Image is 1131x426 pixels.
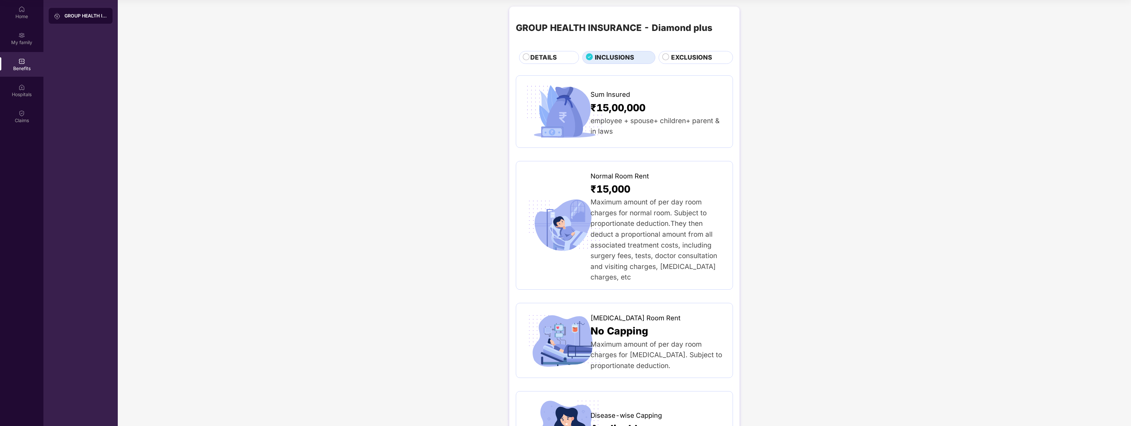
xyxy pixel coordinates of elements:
[523,196,606,254] img: icon
[591,100,645,116] span: ₹15,00,000
[54,13,61,19] img: svg+xml;base64,PHN2ZyB3aWR0aD0iMjAiIGhlaWdodD0iMjAiIHZpZXdCb3g9IjAgMCAyMCAyMCIgZmlsbD0ibm9uZSIgeG...
[18,58,25,65] img: svg+xml;base64,PHN2ZyBpZD0iQmVuZWZpdHMiIHhtbG5zPSJodHRwOi8vd3d3LnczLm9yZy8yMDAwL3N2ZyIgd2lkdGg9Ij...
[64,13,107,19] div: GROUP HEALTH INSURANCE - Diamond plus
[18,6,25,13] img: svg+xml;base64,PHN2ZyBpZD0iSG9tZSIgeG1sbnM9Imh0dHA6Ly93d3cudzMub3JnLzIwMDAvc3ZnIiB3aWR0aD0iMjAiIG...
[530,53,557,63] span: DETAILS
[18,32,25,39] img: svg+xml;base64,PHN2ZyB3aWR0aD0iMjAiIGhlaWdodD0iMjAiIHZpZXdCb3g9IjAgMCAyMCAyMCIgZmlsbD0ibm9uZSIgeG...
[591,313,681,323] span: [MEDICAL_DATA] Room Rent
[523,311,606,370] img: icon
[18,110,25,117] img: svg+xml;base64,PHN2ZyBpZD0iQ2xhaW0iIHhtbG5zPSJodHRwOi8vd3d3LnczLm9yZy8yMDAwL3N2ZyIgd2lkdGg9IjIwIi...
[591,198,717,281] span: Maximum amount of per day room charges for normal room. Subject to proportionate deduction.They t...
[591,323,648,339] span: No Capping
[18,84,25,91] img: svg+xml;base64,PHN2ZyBpZD0iSG9zcGl0YWxzIiB4bWxucz0iaHR0cDovL3d3dy53My5vcmcvMjAwMC9zdmciIHdpZHRoPS...
[591,117,719,136] span: employee + spouse+ children+ parent & in laws
[671,53,712,63] span: EXCLUSIONS
[591,340,722,370] span: Maximum amount of per day room charges for [MEDICAL_DATA]. Subject to proportionate deduction.
[591,411,662,421] span: Disease-wise Capping
[591,90,630,100] span: Sum Insured
[591,181,630,197] span: ₹15,000
[591,171,649,181] span: Normal Room Rent
[595,53,634,63] span: INCLUSIONS
[516,21,712,35] div: GROUP HEALTH INSURANCE - Diamond plus
[523,82,606,141] img: icon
